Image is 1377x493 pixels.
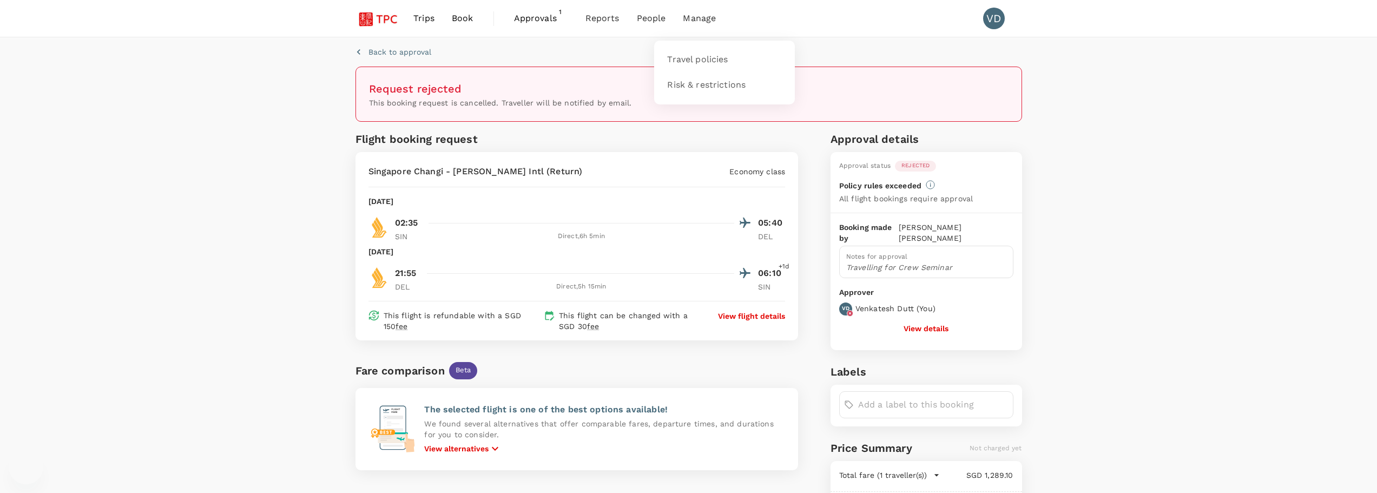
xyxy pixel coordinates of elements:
button: View flight details [718,311,785,321]
p: Policy rules exceeded [839,180,921,191]
span: Book [452,12,473,25]
div: Approval status [839,161,891,172]
p: Singapore Changi - [PERSON_NAME] Intl (Return) [368,165,583,178]
p: SGD 1,289.10 [940,470,1013,481]
span: Not charged yet [970,444,1022,452]
p: Venkatesh Dutt ( You ) [855,303,935,314]
span: +1d [779,261,789,272]
p: Travelling for Crew Seminar [846,262,1006,273]
div: Direct , 6h 5min [429,231,735,242]
p: [DATE] [368,196,394,207]
p: 21:55 [395,267,417,280]
a: Travel policies [661,47,788,73]
h6: Labels [831,363,1022,380]
span: fee [587,322,599,331]
p: VD [842,305,849,312]
p: DEL [395,281,422,292]
h6: Approval details [831,130,1022,148]
button: View alternatives [424,442,502,455]
span: Rejected [895,162,936,169]
span: Reports [585,12,620,25]
span: Travel policies [667,54,728,66]
button: View details [904,324,948,333]
p: 02:35 [395,216,418,229]
span: Beta [449,365,478,376]
p: All flight bookings require approval [839,193,973,204]
p: SIN [395,231,422,242]
span: 1 [555,6,566,17]
span: Trips [413,12,434,25]
p: Back to approval [368,47,431,57]
p: Booking made by [839,222,899,244]
button: Total fare (1 traveller(s)) [839,470,940,481]
p: This booking request is cancelled. Traveller will be notified by email. [369,97,1009,108]
span: Manage [683,12,716,25]
p: View alternatives [424,443,489,454]
iframe: Button to launch messaging window [9,450,43,484]
p: We found several alternatives that offer comparable fares, departure times, and durations for you... [424,418,785,440]
div: VD [983,8,1005,29]
p: The selected flight is one of the best options available! [424,403,785,416]
img: SQ [368,267,390,288]
input: Add a label to this booking [858,396,1009,413]
span: Notes for approval [846,253,908,260]
div: Direct , 5h 15min [429,281,735,292]
p: This flight is refundable with a SGD 150 [384,310,539,332]
h6: Flight booking request [355,130,575,148]
button: Back to approval [355,47,431,57]
a: Risk & restrictions [661,73,788,98]
p: 06:10 [758,267,785,280]
img: SQ [368,216,390,238]
h6: Price Summary [831,439,912,457]
p: Total fare (1 traveller(s)) [839,470,927,481]
p: 05:40 [758,216,785,229]
span: Risk & restrictions [667,79,746,91]
h6: Request rejected [369,80,1009,97]
p: Economy class [729,166,785,177]
p: Approver [839,287,1013,298]
img: Tsao Pao Chee Group Pte Ltd [355,6,405,30]
p: SIN [758,281,785,292]
span: fee [396,322,407,331]
p: [DATE] [368,246,394,257]
span: Approvals [514,12,568,25]
span: People [637,12,666,25]
p: DEL [758,231,785,242]
div: Fare comparison [355,362,445,379]
p: This flight can be changed with a SGD 30 [559,310,697,332]
p: [PERSON_NAME] [PERSON_NAME] [899,222,1013,244]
